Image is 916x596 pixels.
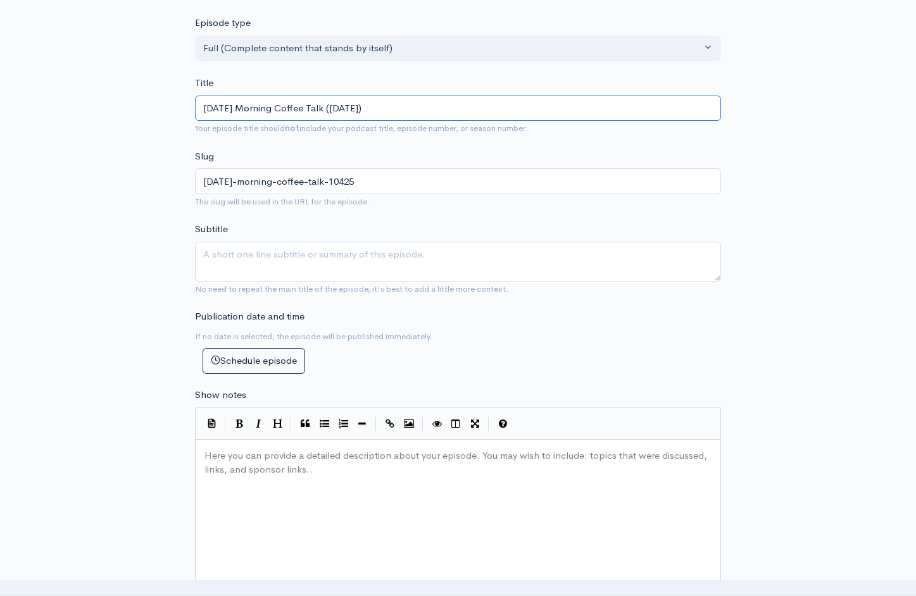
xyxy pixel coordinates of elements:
[315,414,334,433] button: Generic List
[488,417,489,431] i: |
[195,196,370,207] small: The slug will be used in the URL for the episode.
[202,413,221,432] button: Insert Show Notes Template
[291,417,292,431] i: |
[380,414,399,433] button: Create Link
[375,417,377,431] i: |
[195,331,432,342] small: If no date is selected, the episode will be published immediately.
[195,16,251,30] label: Episode type
[195,222,228,237] label: Subtitle
[334,414,353,433] button: Numbered List
[195,149,214,164] label: Slug
[195,96,721,121] input: What is the episode's title?
[399,414,418,433] button: Insert Image
[427,414,446,433] button: Toggle Preview
[195,309,304,324] label: Publication date and time
[203,41,701,56] div: Full (Complete content that stands by itself)
[230,414,249,433] button: Bold
[446,414,465,433] button: Toggle Side by Side
[195,35,721,61] button: Full (Complete content that stands by itself)
[493,414,512,433] button: Markdown Guide
[195,123,528,133] small: Your episode title should include your podcast title, episode number, or season number.
[195,76,213,90] label: Title
[465,414,484,433] button: Toggle Fullscreen
[353,414,372,433] button: Insert Horizontal Line
[195,283,508,294] small: No need to repeat the main title of the episode, it's best to add a little more context.
[268,414,287,433] button: Heading
[195,388,246,402] label: Show notes
[285,123,299,133] strong: not
[249,414,268,433] button: Italic
[422,417,423,431] i: |
[225,417,226,431] i: |
[203,348,305,374] button: Schedule episode
[296,414,315,433] button: Quote
[195,168,721,194] input: title-of-episode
